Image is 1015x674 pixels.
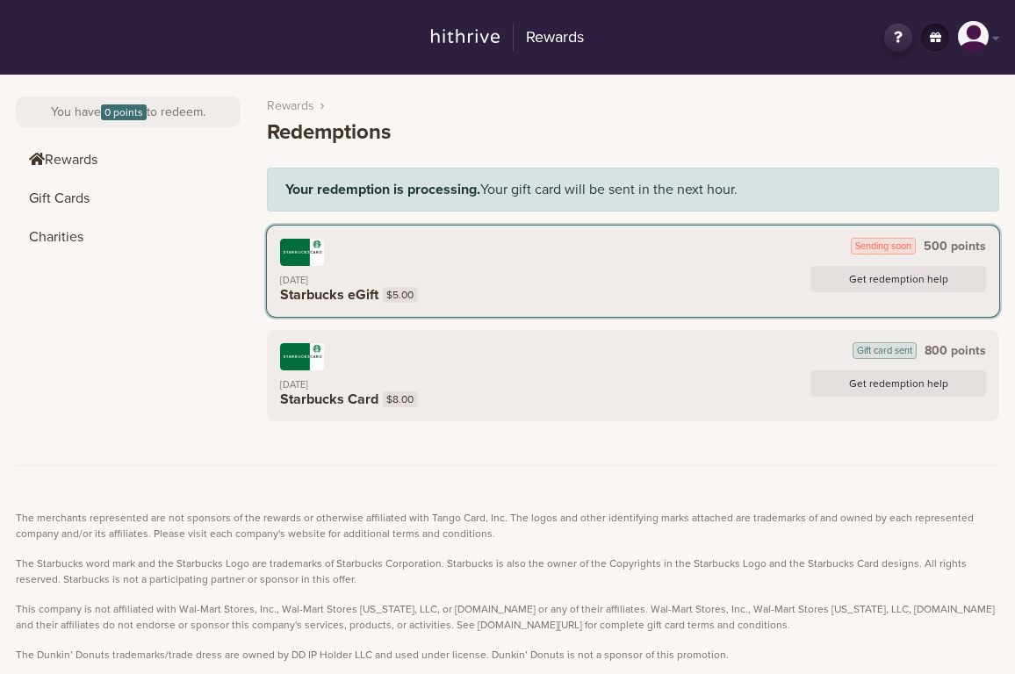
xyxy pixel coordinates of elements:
a: Get redemption help [810,266,986,292]
img: hithrive-logo.9746416d.svg [431,29,500,43]
span: Gift card sent [853,343,916,358]
div: You have to redeem. [16,97,241,127]
h1: Redemptions [267,120,391,146]
strong: Your redemption is processing. [285,181,480,198]
p: The Starbucks word mark and the Starbucks Logo are trademarks of Starbucks Corporation. Starbucks... [16,556,999,587]
a: Rewards [16,143,241,176]
div: Your gift card will be sent in the next hour. [267,168,999,212]
span: 500 points [924,239,986,255]
h4: Starbucks eGift [280,287,417,304]
p: This company is not affiliated with Wal-Mart Stores, Inc., Wal-Mart Stores [US_STATE], LLC, or [D... [16,601,999,633]
a: Gift Cards [16,182,241,215]
small: $5.00 [383,287,417,303]
a: Rewards [420,21,595,54]
a: Get redemption help [810,370,986,397]
h4: Starbucks Card [280,391,417,408]
span: 0 points [101,104,147,120]
div: [DATE] [280,379,417,391]
span: Help [40,12,76,28]
span: Sending soon [852,239,915,254]
h2: Rewards [513,24,584,52]
a: Charities [16,220,241,254]
small: $8.00 [383,391,417,407]
span: 800 points [925,343,986,360]
div: [DATE] [280,275,417,287]
a: Rewards [267,97,314,115]
p: The merchants represented are not sponsors of the rewards or otherwise affiliated with Tango Card... [16,510,999,541]
p: The Dunkin’ Donuts trademarks/trade dress are owned by DD IP Holder LLC and used under license. D... [16,647,999,663]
